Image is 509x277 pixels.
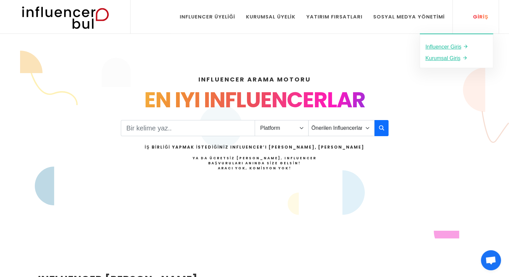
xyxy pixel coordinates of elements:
u: Kurumsal Giriş [425,55,460,61]
h4: Ya da Ücretsiz [PERSON_NAME], Influencer Başvuruları Anında Size Gelsin! [145,156,364,171]
div: Sosyal Medya Yönetimi [373,13,445,20]
a: Kurumsal Giriş [425,54,488,62]
a: Influencer Giriş [425,42,488,51]
h4: INFLUENCER ARAMA MOTORU [38,75,472,84]
div: Influencer Üyeliği [180,13,235,20]
div: EN IYI INFLUENCERLAR [38,84,472,116]
strong: Aracı Yok, Komisyon Yok! [218,166,291,171]
h2: İş Birliği Yapmak İstediğiniz Influencer’ı [PERSON_NAME], [PERSON_NAME] [145,144,364,150]
u: Influencer Giriş [425,44,461,50]
div: Kurumsal Üyelik [246,13,295,20]
div: Yatırım Fırsatları [306,13,362,20]
div: Açık sohbet [481,250,501,270]
input: Search [121,120,255,136]
div: Giriş [465,13,488,20]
